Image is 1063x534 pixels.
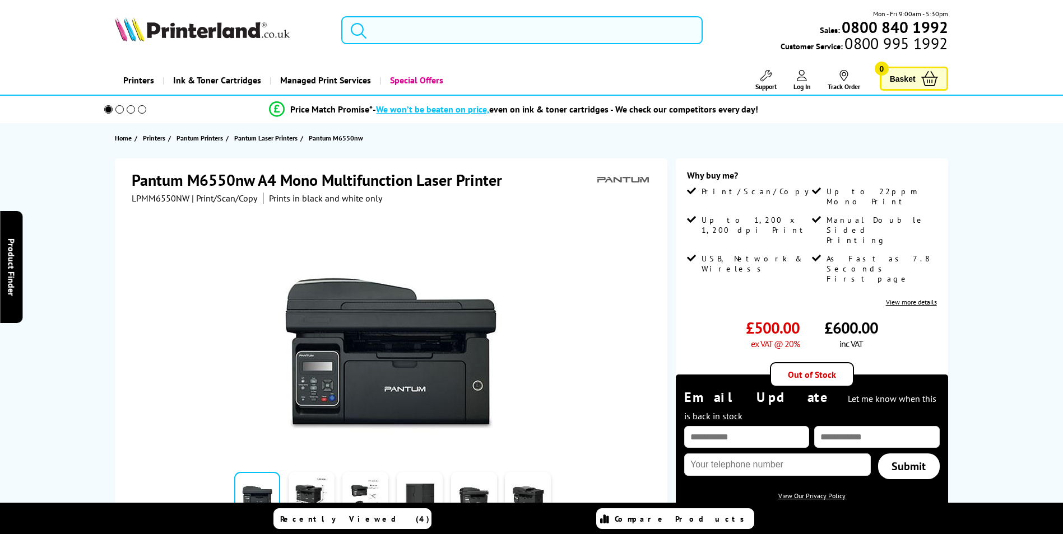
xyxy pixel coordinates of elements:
a: Ink & Toner Cartridges [163,66,270,95]
a: Track Order [828,70,860,91]
span: Up to 1,200 x 1,200 dpi Print [702,215,809,235]
span: Up to 22ppm Mono Print [827,186,934,207]
div: Why buy me? [687,170,937,186]
span: Printers [143,132,165,144]
span: Price Match Promise* [290,104,373,115]
span: £600.00 [824,317,878,338]
h1: Pantum M6550nw A4 Mono Multifunction Laser Printer [132,170,513,190]
span: Customer Service: [781,38,948,51]
span: Compare Products [615,514,750,524]
a: Pantum Laser Printers [234,132,300,144]
span: Pantum Printers [177,132,223,144]
a: Managed Print Services [270,66,379,95]
span: £500.00 [746,317,800,338]
a: Pantum Printers [177,132,226,144]
span: ex VAT @ 20% [751,338,800,349]
img: Pantum M6550nw [283,226,503,446]
span: Ink & Toner Cartridges [173,66,261,95]
a: Compare Products [596,508,754,529]
span: | Print/Scan/Copy [192,193,257,204]
a: Printerland Logo [115,17,327,44]
span: As Fast as 7.8 Seconds First page [827,254,934,284]
a: View Our Privacy Policy [778,491,846,500]
a: Recently Viewed (4) [273,508,431,529]
span: Sales: [820,25,840,35]
span: Let me know when this is back in stock [684,393,936,421]
a: Special Offers [379,66,452,95]
b: 0800 840 1992 [842,17,948,38]
span: Pantum Laser Printers [234,132,298,144]
span: Home [115,132,132,144]
a: Basket 0 [880,67,948,91]
span: Manual Double Sided Printing [827,215,934,245]
a: Printers [115,66,163,95]
div: Out of Stock [770,362,854,387]
span: Recently Viewed (4) [280,514,430,524]
span: LPMM6550NW [132,193,189,204]
i: Prints in black and white only [269,193,382,204]
span: 0 [875,62,889,76]
a: Pantum M6550nw [309,132,366,144]
span: Log In [793,82,811,91]
span: Print/Scan/Copy [702,186,817,196]
a: Log In [793,70,811,91]
a: Home [115,132,134,144]
a: Printers [143,132,168,144]
a: View more details [886,298,937,306]
span: 0800 995 1992 [843,38,948,49]
a: Support [755,70,777,91]
li: modal_Promise [89,100,939,119]
span: Basket [890,71,916,86]
div: Email Update [684,388,940,423]
img: Printerland Logo [115,17,290,41]
span: Pantum M6550nw [309,132,363,144]
input: Your telephone number [684,453,871,476]
span: We won’t be beaten on price, [376,104,489,115]
a: Submit [878,453,939,479]
img: Pantum [597,170,649,190]
div: - even on ink & toner cartridges - We check our competitors every day! [373,104,758,115]
span: USB, Network & Wireless [702,254,809,274]
span: Product Finder [6,238,17,296]
span: Support [755,82,777,91]
span: Mon - Fri 9:00am - 5:30pm [873,8,948,19]
a: 0800 840 1992 [840,22,948,32]
span: inc VAT [839,338,863,349]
